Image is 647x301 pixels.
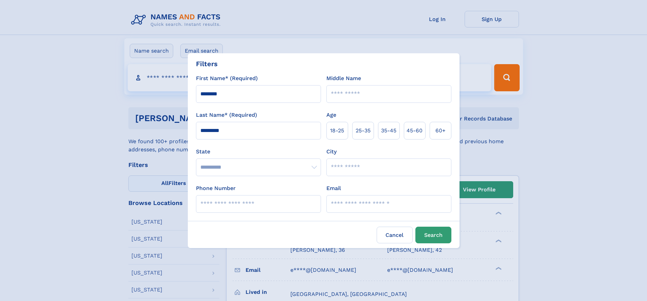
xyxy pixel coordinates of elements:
[326,148,337,156] label: City
[196,74,258,82] label: First Name* (Required)
[356,127,371,135] span: 25‑35
[330,127,344,135] span: 18‑25
[326,184,341,192] label: Email
[381,127,396,135] span: 35‑45
[377,227,413,243] label: Cancel
[196,184,236,192] label: Phone Number
[435,127,446,135] span: 60+
[196,111,257,119] label: Last Name* (Required)
[415,227,451,243] button: Search
[196,148,321,156] label: State
[407,127,423,135] span: 45‑60
[326,111,336,119] label: Age
[326,74,361,82] label: Middle Name
[196,59,218,69] div: Filters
